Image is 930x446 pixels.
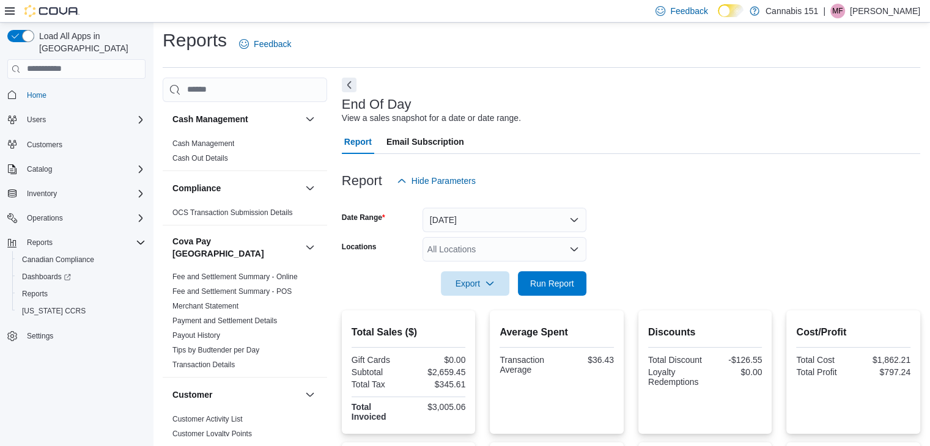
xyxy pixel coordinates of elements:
button: Reports [2,234,150,251]
div: Total Discount [648,355,703,365]
a: Payout History [172,331,220,340]
label: Date Range [342,213,385,222]
a: Reports [17,287,53,301]
button: Compliance [303,181,317,196]
div: $345.61 [411,379,465,389]
a: Tips by Budtender per Day [172,346,259,354]
span: Load All Apps in [GEOGRAPHIC_DATA] [34,30,146,54]
span: Reports [22,235,146,250]
a: Transaction Details [172,360,235,369]
span: Fee and Settlement Summary - Online [172,272,298,282]
a: [US_STATE] CCRS [17,304,90,318]
span: Customers [27,140,62,150]
span: Feedback [670,5,707,17]
div: Cova Pay [GEOGRAPHIC_DATA] [163,269,327,377]
span: Reports [17,287,146,301]
button: Export [441,271,509,296]
button: Catalog [2,161,150,178]
img: Cova [24,5,79,17]
div: $0.00 [707,367,762,377]
span: Dark Mode [718,17,718,18]
button: Customers [2,136,150,153]
div: $36.43 [559,355,614,365]
h3: Customer [172,389,212,401]
div: $797.24 [856,367,910,377]
div: $0.00 [411,355,465,365]
span: Reports [27,238,53,247]
div: Gift Cards [352,355,406,365]
nav: Complex example [7,81,146,377]
input: Dark Mode [718,4,744,17]
span: Transaction Details [172,360,235,370]
span: Payout History [172,331,220,340]
span: Home [27,90,46,100]
div: Total Profit [796,367,851,377]
button: Reports [22,235,57,250]
a: OCS Transaction Submission Details [172,208,293,217]
button: Operations [2,210,150,227]
span: Inventory [27,189,57,199]
h3: End Of Day [342,97,411,112]
span: Settings [22,328,146,343]
span: Feedback [254,38,291,50]
h2: Discounts [648,325,762,340]
a: Feedback [234,32,296,56]
span: Settings [27,331,53,341]
div: Transaction Average [500,355,554,375]
button: Canadian Compliance [12,251,150,268]
div: $1,862.21 [856,355,910,365]
a: Merchant Statement [172,302,238,310]
h1: Reports [163,28,227,53]
span: Canadian Compliance [22,255,94,265]
button: Catalog [22,162,57,177]
button: Home [2,86,150,104]
span: Cash Out Details [172,153,228,163]
span: Operations [22,211,146,225]
button: Open list of options [569,244,579,254]
span: Dashboards [22,272,71,282]
span: Customers [22,137,146,152]
div: Loyalty Redemptions [648,367,703,387]
button: Compliance [172,182,300,194]
button: Customer [172,389,300,401]
h2: Average Spent [500,325,614,340]
a: Dashboards [12,268,150,285]
button: Cash Management [303,112,317,126]
div: Cash Management [163,136,327,170]
span: Reports [22,289,48,299]
button: Cova Pay [GEOGRAPHIC_DATA] [172,235,300,260]
div: Total Tax [352,379,406,389]
a: Payment and Settlement Details [172,316,277,325]
h2: Cost/Profit [796,325,910,340]
a: Settings [22,329,58,343]
button: Users [2,111,150,128]
button: Hide Parameters [392,169,481,193]
span: OCS Transaction Submission Details [172,208,293,218]
p: Cannabis 151 [766,4,818,18]
span: Customer Loyalty Points [172,429,252,439]
span: Dashboards [17,269,146,284]
span: Run Report [530,277,574,290]
button: [DATE] [423,208,586,232]
h3: Cash Management [172,113,248,125]
span: Fee and Settlement Summary - POS [172,287,292,296]
button: Settings [2,327,150,345]
a: Customer Activity List [172,415,243,423]
span: Users [22,112,146,127]
div: Subtotal [352,367,406,377]
div: $3,005.06 [411,402,465,412]
span: Catalog [22,162,146,177]
span: Operations [27,213,63,223]
span: Report [344,130,372,154]
span: Payment and Settlement Details [172,316,277,326]
a: Customer Loyalty Points [172,430,252,438]
a: Cash Management [172,139,234,148]
div: Compliance [163,205,327,225]
button: Next [342,78,356,92]
button: Cash Management [172,113,300,125]
a: Dashboards [17,269,76,284]
button: Customer [303,387,317,402]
